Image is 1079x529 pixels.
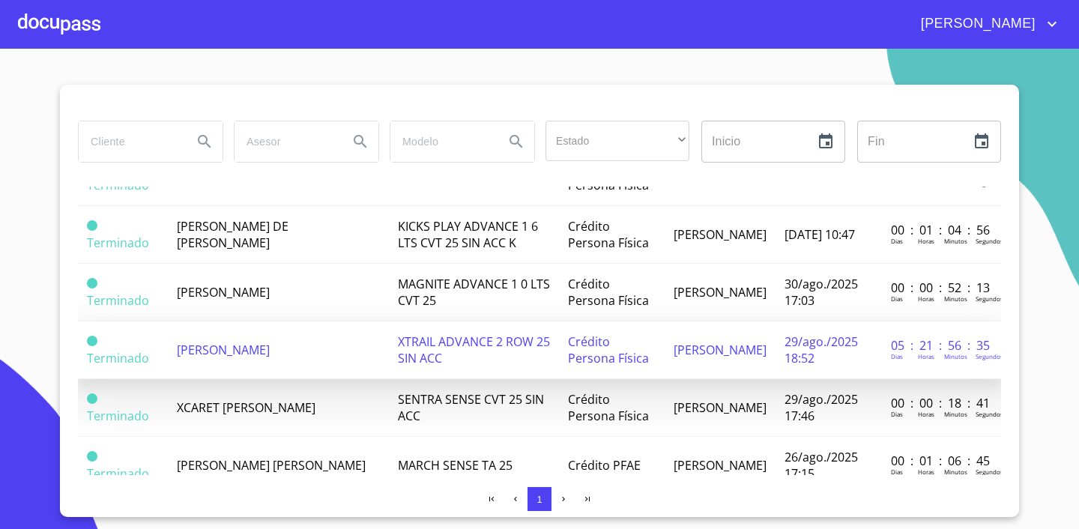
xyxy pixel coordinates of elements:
button: 1 [528,487,551,511]
span: SENTRA SENSE CVT 25 SIN ACC [398,391,544,424]
p: Segundos [976,410,1003,418]
span: [PERSON_NAME] [674,399,767,416]
p: Segundos [976,352,1003,360]
span: Terminado [87,292,149,309]
p: Segundos [976,237,1003,245]
span: XCARET [PERSON_NAME] [177,399,315,416]
div: ​ [545,121,689,161]
span: Crédito Persona Física [568,276,649,309]
span: Terminado [87,408,149,424]
span: 1 [537,494,542,505]
button: account of current user [910,12,1061,36]
span: Terminado [87,350,149,366]
span: [PERSON_NAME] [910,12,1043,36]
p: Dias [891,410,903,418]
p: 00 : 01 : 04 : 56 [891,222,992,238]
button: Search [342,124,378,160]
span: 30/ago./2025 17:03 [785,276,858,309]
span: [PERSON_NAME] [PERSON_NAME] [177,457,366,474]
span: 29/ago./2025 17:46 [785,391,858,424]
p: Dias [891,468,903,476]
span: [PERSON_NAME] [674,284,767,300]
p: 00 : 00 : 18 : 41 [891,395,992,411]
p: Horas [918,468,934,476]
span: Terminado [87,451,97,462]
p: Minutos [944,294,967,303]
span: [PERSON_NAME] [177,284,270,300]
button: Search [498,124,534,160]
span: [PERSON_NAME] [674,342,767,358]
span: 29/ago./2025 18:52 [785,333,858,366]
p: 05 : 21 : 56 : 35 [891,337,992,354]
span: XTRAIL ADVANCE 2 ROW 25 SIN ACC [398,333,550,366]
span: [PERSON_NAME] DE [PERSON_NAME] [177,218,288,251]
p: Horas [918,294,934,303]
p: Horas [918,237,934,245]
span: Terminado [87,336,97,346]
span: [PERSON_NAME] [674,226,767,243]
input: search [390,121,492,162]
span: MAGNITE ADVANCE 1 0 LTS CVT 25 [398,276,550,309]
span: KICKS PLAY ADVANCE 1 6 LTS CVT 25 SIN ACC K [398,218,538,251]
span: Terminado [87,235,149,251]
span: Crédito Persona Física [568,218,649,251]
p: Horas [918,352,934,360]
span: [DATE] 10:47 [785,226,855,243]
p: 00 : 00 : 52 : 13 [891,279,992,296]
p: Dias [891,352,903,360]
p: Minutos [944,352,967,360]
p: Minutos [944,237,967,245]
span: MARCH SENSE TA 25 [398,457,513,474]
input: search [79,121,181,162]
p: Segundos [976,294,1003,303]
span: [PERSON_NAME] [674,457,767,474]
span: Crédito Persona Física [568,333,649,366]
span: Terminado [87,393,97,404]
p: Horas [918,410,934,418]
span: [PERSON_NAME] [177,342,270,358]
input: search [235,121,336,162]
p: 00 : 01 : 06 : 45 [891,453,992,469]
span: Terminado [87,465,149,482]
span: Terminado [87,220,97,231]
span: Crédito PFAE [568,457,641,474]
span: 26/ago./2025 17:15 [785,449,858,482]
span: Crédito Persona Física [568,391,649,424]
p: Dias [891,237,903,245]
p: Minutos [944,468,967,476]
p: Segundos [976,468,1003,476]
p: Dias [891,294,903,303]
button: Search [187,124,223,160]
p: Minutos [944,410,967,418]
span: Terminado [87,278,97,288]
